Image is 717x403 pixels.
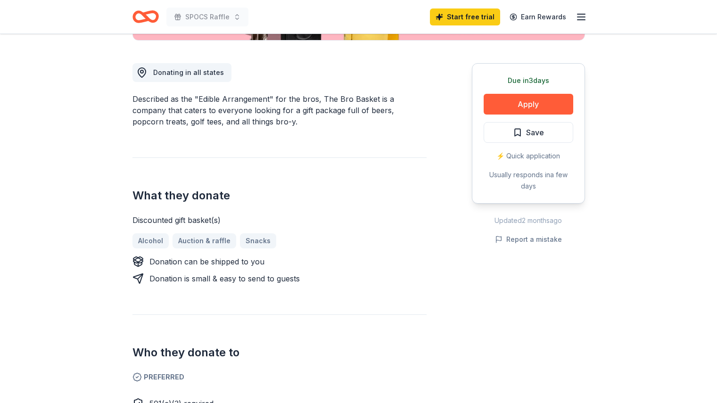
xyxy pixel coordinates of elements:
[132,345,427,360] h2: Who they donate to
[495,234,562,245] button: Report a mistake
[185,11,230,23] span: SPOCS Raffle
[240,233,276,248] a: Snacks
[166,8,248,26] button: SPOCS Raffle
[526,126,544,139] span: Save
[132,93,427,127] div: Described as the "Edible Arrangement" for the bros, The Bro Basket is a company that caters to ev...
[132,214,427,226] div: Discounted gift basket(s)
[132,6,159,28] a: Home
[504,8,572,25] a: Earn Rewards
[149,273,300,284] div: Donation is small & easy to send to guests
[484,169,573,192] div: Usually responds in a few days
[132,188,427,203] h2: What they donate
[153,68,224,76] span: Donating in all states
[132,371,427,383] span: Preferred
[484,150,573,162] div: ⚡️ Quick application
[484,94,573,115] button: Apply
[149,256,264,267] div: Donation can be shipped to you
[173,233,236,248] a: Auction & raffle
[430,8,500,25] a: Start free trial
[472,215,585,226] div: Updated 2 months ago
[132,233,169,248] a: Alcohol
[484,75,573,86] div: Due in 3 days
[484,122,573,143] button: Save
